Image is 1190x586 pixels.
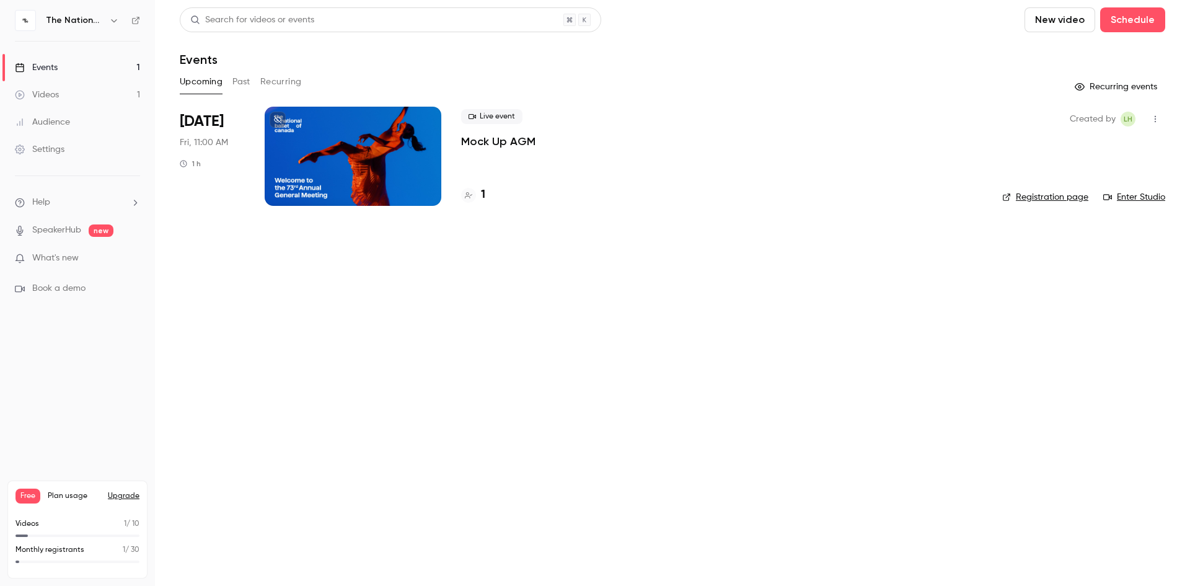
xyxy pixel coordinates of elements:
[125,253,140,264] iframe: Noticeable Trigger
[15,143,64,156] div: Settings
[1103,191,1165,203] a: Enter Studio
[1124,112,1132,127] span: LH
[15,518,39,530] p: Videos
[180,52,218,67] h1: Events
[32,252,79,265] span: What's new
[89,224,113,237] span: new
[32,196,50,209] span: Help
[481,187,485,203] h4: 1
[190,14,314,27] div: Search for videos or events
[108,491,139,501] button: Upgrade
[1070,112,1116,127] span: Created by
[461,134,535,149] a: Mock Up AGM
[1100,7,1165,32] button: Schedule
[123,546,125,554] span: 1
[15,89,59,101] div: Videos
[124,518,139,530] p: / 10
[1069,77,1165,97] button: Recurring events
[1121,112,1135,127] span: Leah Heidenheim
[15,544,84,556] p: Monthly registrants
[124,520,126,528] span: 1
[1002,191,1088,203] a: Registration page
[15,61,58,74] div: Events
[232,72,250,92] button: Past
[461,187,485,203] a: 1
[180,136,228,149] span: Fri, 11:00 AM
[260,72,302,92] button: Recurring
[32,282,86,295] span: Book a demo
[180,159,201,169] div: 1 h
[180,107,245,206] div: Sep 19 Fri, 11:00 AM (America/Toronto)
[46,14,104,27] h6: The National Ballet of Canada
[461,109,522,124] span: Live event
[48,491,100,501] span: Plan usage
[15,116,70,128] div: Audience
[180,72,223,92] button: Upcoming
[180,112,224,131] span: [DATE]
[1025,7,1095,32] button: New video
[15,489,40,504] span: Free
[32,224,81,237] a: SpeakerHub
[15,196,140,209] li: help-dropdown-opener
[15,11,35,30] img: The National Ballet of Canada
[123,544,139,556] p: / 30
